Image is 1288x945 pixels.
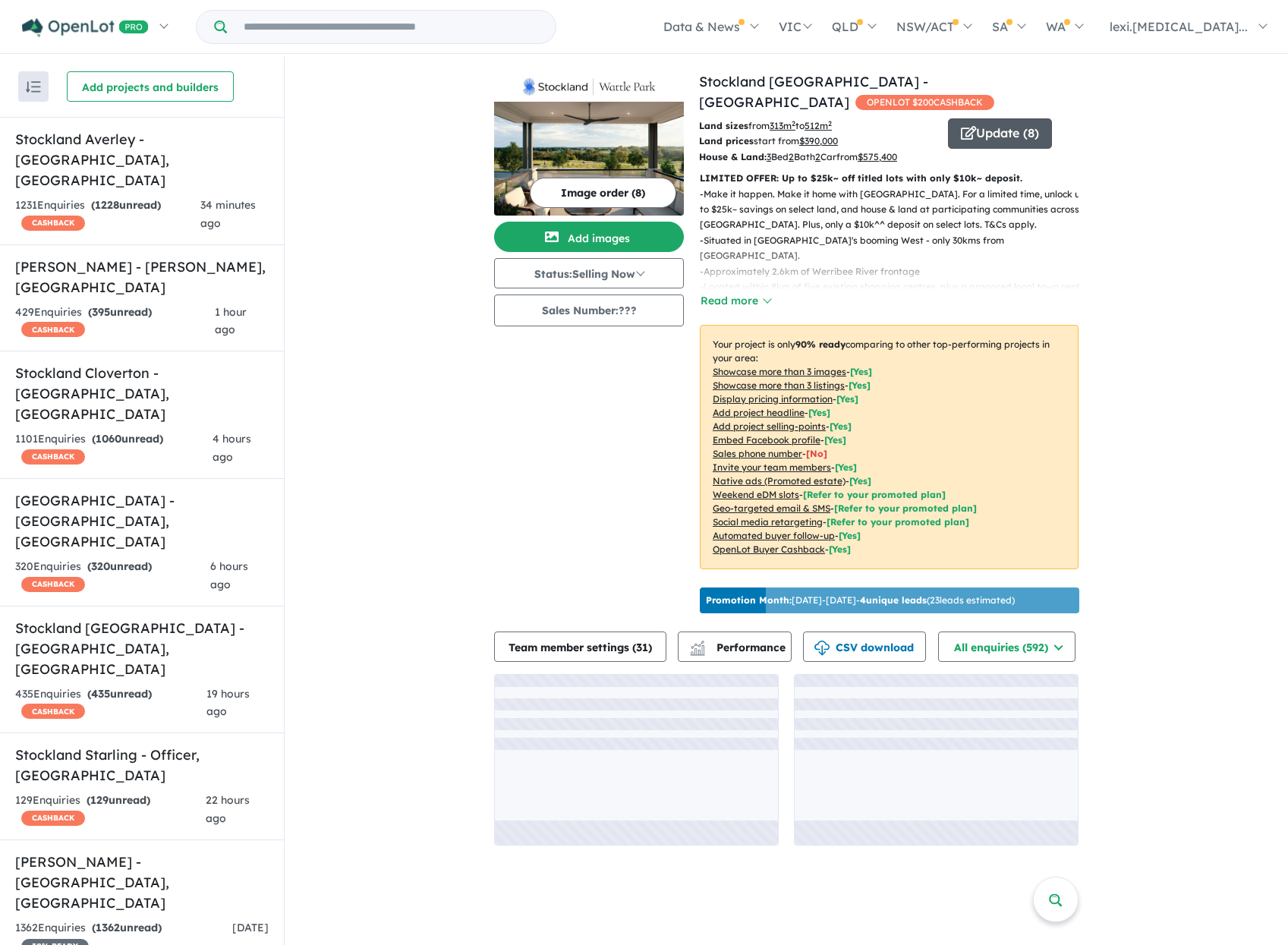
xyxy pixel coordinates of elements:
[713,421,826,432] u: Add project selling-points
[835,461,857,473] span: [ Yes ]
[700,264,1091,279] p: - Approximately 2.6km of Werribee River frontage
[713,380,845,391] u: Showcase more than 3 listings
[814,641,830,656] img: download icon
[767,151,771,162] u: 3
[827,516,969,528] span: [Refer to your promoted plan]
[839,530,861,541] span: [Yes]
[824,434,846,446] span: [ Yes ]
[215,305,247,337] span: 1 hour ago
[96,921,120,934] span: 1362
[678,632,792,662] button: Performance
[494,102,684,216] img: Stockland Wattle Park - Tarneit
[15,490,269,552] h5: [GEOGRAPHIC_DATA] - [GEOGRAPHIC_DATA] , [GEOGRAPHIC_DATA]
[713,366,846,377] u: Showcase more than 3 images
[21,704,85,719] span: CASHBACK
[232,921,269,934] span: [DATE]
[88,305,152,319] strong: ( unread)
[91,687,110,701] span: 435
[860,594,927,606] b: 4 unique leads
[67,71,234,102] button: Add projects and builders
[15,257,269,298] h5: [PERSON_NAME] - [PERSON_NAME] , [GEOGRAPHIC_DATA]
[789,151,794,162] u: 2
[15,685,206,722] div: 435 Enquir ies
[15,129,269,191] h5: Stockland Averley - [GEOGRAPHIC_DATA] , [GEOGRAPHIC_DATA]
[636,641,648,654] span: 31
[21,216,85,231] span: CASHBACK
[836,393,858,405] span: [ Yes ]
[805,120,832,131] u: 512 m
[699,151,767,162] b: House & Land:
[700,233,1091,264] p: - Situated in [GEOGRAPHIC_DATA]'s booming West - only 30kms from [GEOGRAPHIC_DATA].
[803,632,926,662] button: CSV download
[792,119,795,128] sup: 2
[494,222,684,252] button: Add images
[21,322,85,337] span: CASHBACK
[699,118,937,134] p: from
[15,558,210,594] div: 320 Enquir ies
[210,559,248,591] span: 6 hours ago
[206,793,250,825] span: 22 hours ago
[494,71,684,216] a: Stockland Wattle Park - Tarneit LogoStockland Wattle Park - Tarneit
[828,119,832,128] sup: 2
[200,198,256,230] span: 34 minutes ago
[230,11,553,43] input: Try estate name, suburb, builder or developer
[706,594,792,606] b: Promotion Month:
[692,641,786,654] span: Performance
[713,434,820,446] u: Embed Facebook profile
[713,516,823,528] u: Social media retargeting
[713,461,831,473] u: Invite your team members
[206,687,250,719] span: 19 hours ago
[700,279,1091,310] p: - Located within 8km of five existing shopping centres, plus a proposed local town centre just 1....
[15,430,213,467] div: 1101 Enquir ies
[855,95,994,110] span: OPENLOT $ 200 CASHBACK
[699,73,928,111] a: Stockland [GEOGRAPHIC_DATA] - [GEOGRAPHIC_DATA]
[808,407,830,418] span: [ Yes ]
[15,745,269,786] h5: Stockland Starling - Officer , [GEOGRAPHIC_DATA]
[87,687,152,701] strong: ( unread)
[15,618,269,679] h5: Stockland [GEOGRAPHIC_DATA] - [GEOGRAPHIC_DATA] , [GEOGRAPHIC_DATA]
[26,81,41,93] img: sort.svg
[15,852,269,913] h5: [PERSON_NAME] - [GEOGRAPHIC_DATA] , [GEOGRAPHIC_DATA]
[713,543,825,555] u: OpenLot Buyer Cashback
[699,134,937,149] p: start from
[713,530,835,541] u: Automated buyer follow-up
[699,135,754,146] b: Land prices
[849,380,871,391] span: [ Yes ]
[700,292,771,310] button: Read more
[713,448,802,459] u: Sales phone number
[15,197,200,233] div: 1231 Enquir ies
[799,135,838,146] u: $ 390,000
[530,178,676,208] button: Image order (8)
[713,502,830,514] u: Geo-targeted email & SMS
[15,304,215,340] div: 429 Enquir ies
[806,448,827,459] span: [ No ]
[713,393,833,405] u: Display pricing information
[15,792,206,828] div: 129 Enquir ies
[815,151,820,162] u: 2
[15,363,269,424] h5: Stockland Cloverton - [GEOGRAPHIC_DATA] , [GEOGRAPHIC_DATA]
[494,632,666,662] button: Team member settings (31)
[22,18,149,37] img: Openlot PRO Logo White
[699,120,748,131] b: Land sizes
[829,543,851,555] span: [Yes]
[849,475,871,487] span: [Yes]
[690,645,705,655] img: bar-chart.svg
[87,559,152,573] strong: ( unread)
[699,150,937,165] p: Bed Bath Car from
[700,187,1091,233] p: - Make it happen. Make it home with [GEOGRAPHIC_DATA]. For a limited time, unlock up to $25k~ sav...
[948,118,1052,149] button: Update (8)
[21,577,85,592] span: CASHBACK
[91,198,161,212] strong: ( unread)
[830,421,852,432] span: [ Yes ]
[795,120,832,131] span: to
[834,502,977,514] span: [Refer to your promoted plan]
[91,559,110,573] span: 320
[700,171,1079,186] p: LIMITED OFFER: Up to $25k~ off titled lots with only $10k~ deposit.
[87,793,150,807] strong: ( unread)
[21,449,85,465] span: CASHBACK
[95,198,119,212] span: 1228
[500,77,678,96] img: Stockland Wattle Park - Tarneit Logo
[213,432,251,464] span: 4 hours ago
[494,258,684,288] button: Status:Selling Now
[858,151,897,162] u: $ 575,400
